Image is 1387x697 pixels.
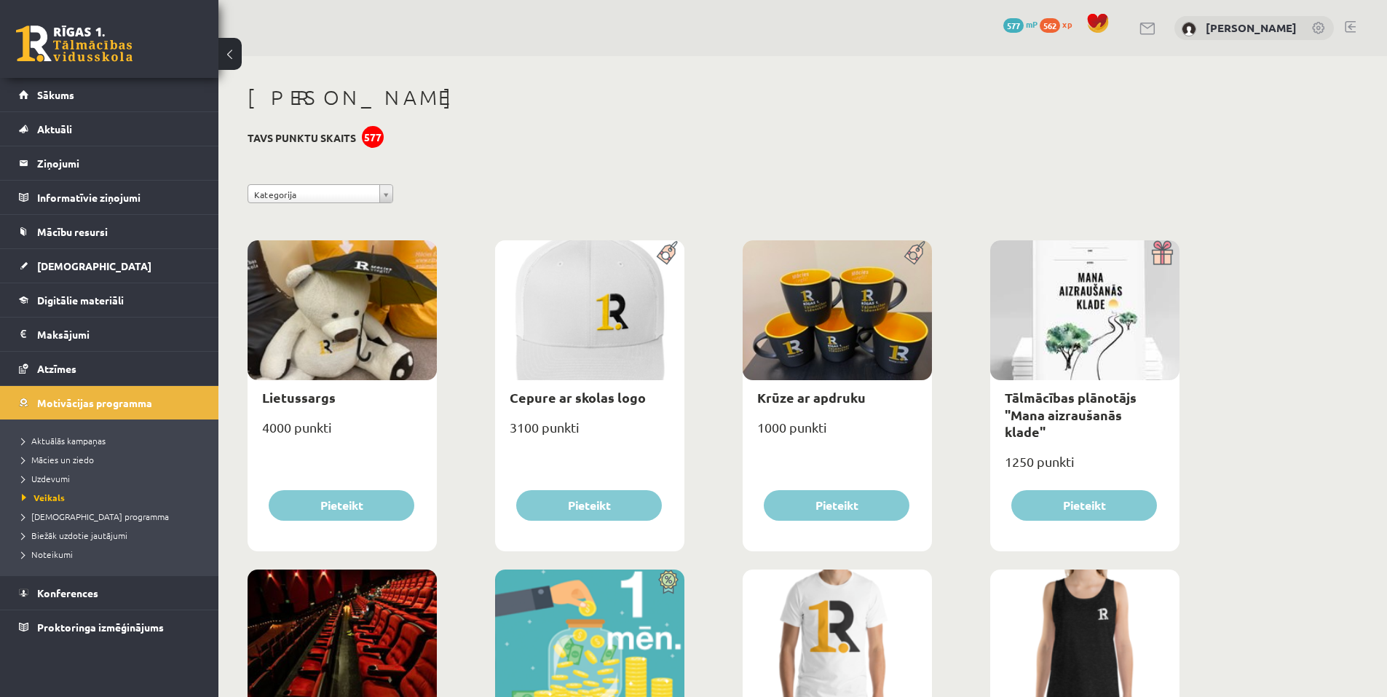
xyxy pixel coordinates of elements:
div: 577 [362,126,384,148]
span: Mācies un ziedo [22,454,94,465]
span: Veikals [22,492,65,503]
h1: [PERSON_NAME] [248,85,1179,110]
a: Aktuāli [19,112,200,146]
a: Sākums [19,78,200,111]
a: Digitālie materiāli [19,283,200,317]
a: [DEMOGRAPHIC_DATA] programma [22,510,204,523]
div: 1000 punkti [743,415,932,452]
legend: Maksājumi [37,318,200,351]
div: 3100 punkti [495,415,684,452]
legend: Ziņojumi [37,146,200,180]
span: Sākums [37,88,74,101]
a: Kategorija [248,184,393,203]
a: Mācību resursi [19,215,200,248]
img: Atlaide [652,570,684,594]
a: Atzīmes [19,352,200,385]
span: [DEMOGRAPHIC_DATA] programma [22,511,169,522]
a: Motivācijas programma [19,386,200,420]
span: Noteikumi [22,548,73,560]
span: xp [1062,18,1072,30]
a: Maksājumi [19,318,200,351]
img: Dāvana ar pārsteigumu [1147,240,1179,265]
legend: Informatīvie ziņojumi [37,181,200,214]
button: Pieteikt [269,490,414,521]
span: Biežāk uzdotie jautājumi [22,529,127,541]
a: Biežāk uzdotie jautājumi [22,529,204,542]
a: Krūze ar apdruku [757,389,866,406]
span: 562 [1040,18,1060,33]
a: Rīgas 1. Tālmācības vidusskola [16,25,133,62]
span: Motivācijas programma [37,396,152,409]
a: Proktoringa izmēģinājums [19,610,200,644]
a: 577 mP [1003,18,1038,30]
a: 562 xp [1040,18,1079,30]
a: Veikals [22,491,204,504]
span: Atzīmes [37,362,76,375]
h3: Tavs punktu skaits [248,132,356,144]
span: Aktuāli [37,122,72,135]
a: Konferences [19,576,200,610]
div: 4000 punkti [248,415,437,452]
span: mP [1026,18,1038,30]
span: [DEMOGRAPHIC_DATA] [37,259,151,272]
a: Uzdevumi [22,472,204,485]
a: Tālmācības plānotājs "Mana aizraušanās klade" [1005,389,1137,440]
button: Pieteikt [516,490,662,521]
div: 1250 punkti [990,449,1179,486]
span: Proktoringa izmēģinājums [37,621,164,634]
img: Populāra prece [899,240,932,265]
img: Populāra prece [652,240,684,265]
a: Lietussargs [262,389,336,406]
a: Aktuālās kampaņas [22,434,204,447]
span: Konferences [37,586,98,599]
span: 577 [1003,18,1024,33]
a: Noteikumi [22,548,204,561]
button: Pieteikt [764,490,909,521]
span: Mācību resursi [37,225,108,238]
a: [DEMOGRAPHIC_DATA] [19,249,200,283]
a: Informatīvie ziņojumi [19,181,200,214]
span: Kategorija [254,185,374,204]
span: Aktuālās kampaņas [22,435,106,446]
span: Uzdevumi [22,473,70,484]
a: Ziņojumi [19,146,200,180]
a: [PERSON_NAME] [1206,20,1297,35]
a: Cepure ar skolas logo [510,389,646,406]
span: Digitālie materiāli [37,294,124,307]
img: Rendijs Dižais-Lejnieks [1182,22,1196,36]
button: Pieteikt [1011,490,1157,521]
a: Mācies un ziedo [22,453,204,466]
